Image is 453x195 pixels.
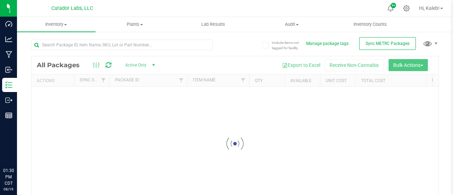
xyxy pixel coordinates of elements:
[331,17,409,32] a: Inventory Counts
[392,4,395,7] span: 9+
[17,17,96,32] a: Inventory
[5,112,12,119] inline-svg: Reports
[306,41,349,47] button: Manage package tags
[96,17,174,32] a: Plants
[359,37,416,50] button: Sync METRC Packages
[17,21,96,28] span: Inventory
[96,21,174,28] span: Plants
[31,40,213,50] input: Search Package ID, Item Name, SKU, Lot or Part Number...
[192,21,235,28] span: Lab Results
[253,21,331,28] span: Audit
[344,21,396,28] span: Inventory Counts
[5,36,12,43] inline-svg: Analytics
[51,5,93,11] span: Curador Labs, LLC
[252,17,331,32] a: Audit
[5,21,12,28] inline-svg: Dashboard
[272,40,307,51] span: Include items not tagged for facility
[3,167,14,187] p: 01:30 PM CDT
[419,5,440,11] span: Hi, Kaleb!
[366,41,409,46] span: Sync METRC Packages
[5,66,12,73] inline-svg: Inbound
[3,187,14,192] p: 08/19
[174,17,253,32] a: Lab Results
[402,5,411,12] div: Manage settings
[5,97,12,104] inline-svg: Outbound
[5,51,12,58] inline-svg: Manufacturing
[5,81,12,88] inline-svg: Inventory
